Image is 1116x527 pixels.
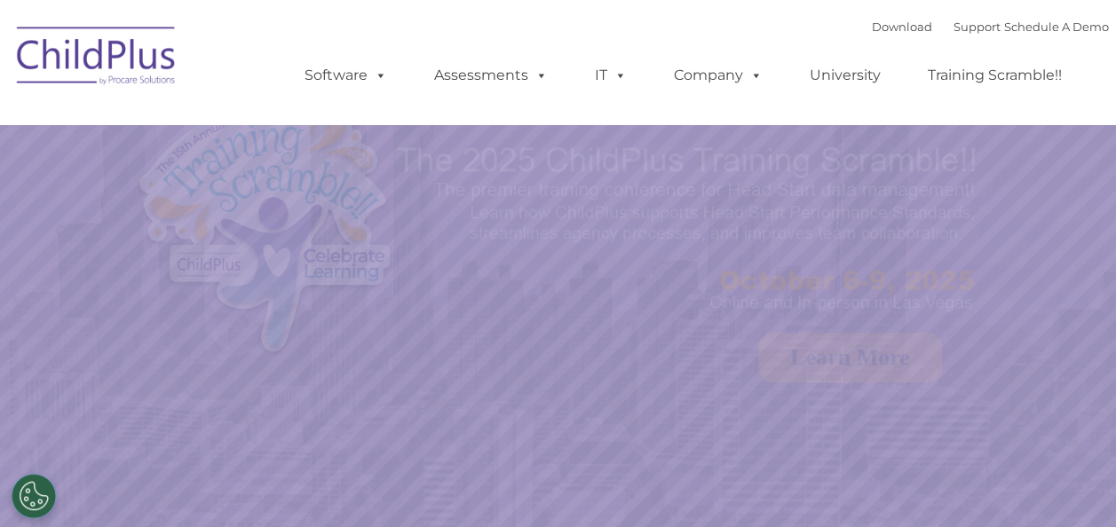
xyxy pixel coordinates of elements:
a: Company [656,58,780,93]
a: Software [287,58,405,93]
a: Learn More [758,333,942,382]
a: Schedule A Demo [1004,20,1109,34]
a: Training Scramble!! [910,58,1080,93]
a: IT [577,58,645,93]
a: Support [954,20,1001,34]
button: Cookies Settings [12,474,56,518]
a: Download [872,20,932,34]
img: ChildPlus by Procare Solutions [8,14,186,103]
font: | [872,20,1109,34]
a: University [792,58,898,93]
a: Assessments [416,58,566,93]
